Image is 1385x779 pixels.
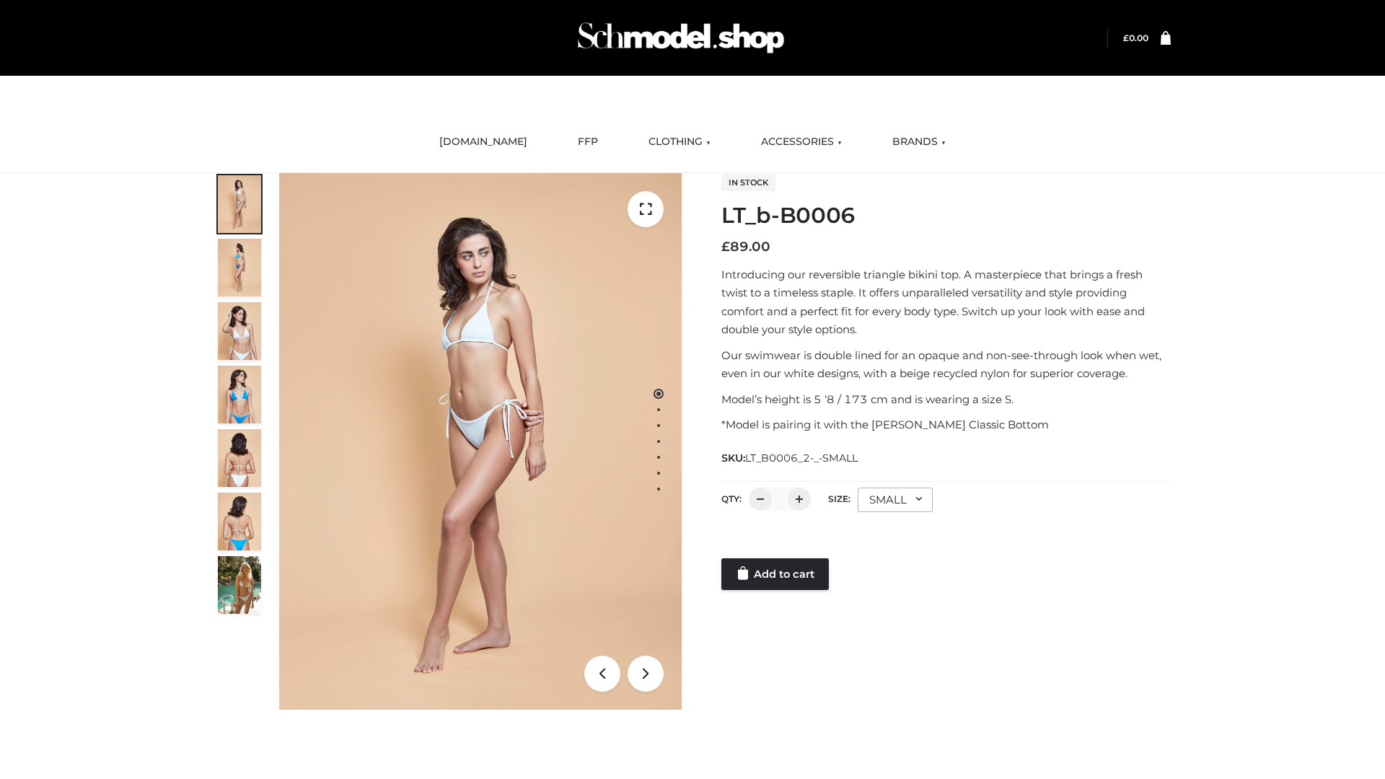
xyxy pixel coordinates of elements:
[721,239,770,255] bdi: 89.00
[721,390,1171,409] p: Model’s height is 5 ‘8 / 173 cm and is wearing a size S.
[218,366,261,423] img: ArielClassicBikiniTop_CloudNine_AzureSky_OW114ECO_4-scaled.jpg
[721,493,742,504] label: QTY:
[828,493,850,504] label: Size:
[218,175,261,233] img: ArielClassicBikiniTop_CloudNine_AzureSky_OW114ECO_1-scaled.jpg
[218,556,261,614] img: Arieltop_CloudNine_AzureSky2.jpg
[721,239,730,255] span: £
[1123,32,1129,43] span: £
[218,302,261,360] img: ArielClassicBikiniTop_CloudNine_AzureSky_OW114ECO_3-scaled.jpg
[428,126,538,158] a: [DOMAIN_NAME]
[745,452,858,465] span: LT_B0006_2-_-SMALL
[721,174,775,191] span: In stock
[750,126,853,158] a: ACCESSORIES
[638,126,721,158] a: CLOTHING
[721,558,829,590] a: Add to cart
[721,449,859,467] span: SKU:
[218,239,261,296] img: ArielClassicBikiniTop_CloudNine_AzureSky_OW114ECO_2-scaled.jpg
[218,429,261,487] img: ArielClassicBikiniTop_CloudNine_AzureSky_OW114ECO_7-scaled.jpg
[858,488,933,512] div: SMALL
[721,415,1171,434] p: *Model is pairing it with the [PERSON_NAME] Classic Bottom
[721,265,1171,339] p: Introducing our reversible triangle bikini top. A masterpiece that brings a fresh twist to a time...
[721,346,1171,383] p: Our swimwear is double lined for an opaque and non-see-through look when wet, even in our white d...
[1123,32,1148,43] a: £0.00
[218,493,261,550] img: ArielClassicBikiniTop_CloudNine_AzureSky_OW114ECO_8-scaled.jpg
[279,173,682,710] img: ArielClassicBikiniTop_CloudNine_AzureSky_OW114ECO_1
[721,203,1171,229] h1: LT_b-B0006
[567,126,609,158] a: FFP
[881,126,957,158] a: BRANDS
[1123,32,1148,43] bdi: 0.00
[573,9,789,66] img: Schmodel Admin 964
